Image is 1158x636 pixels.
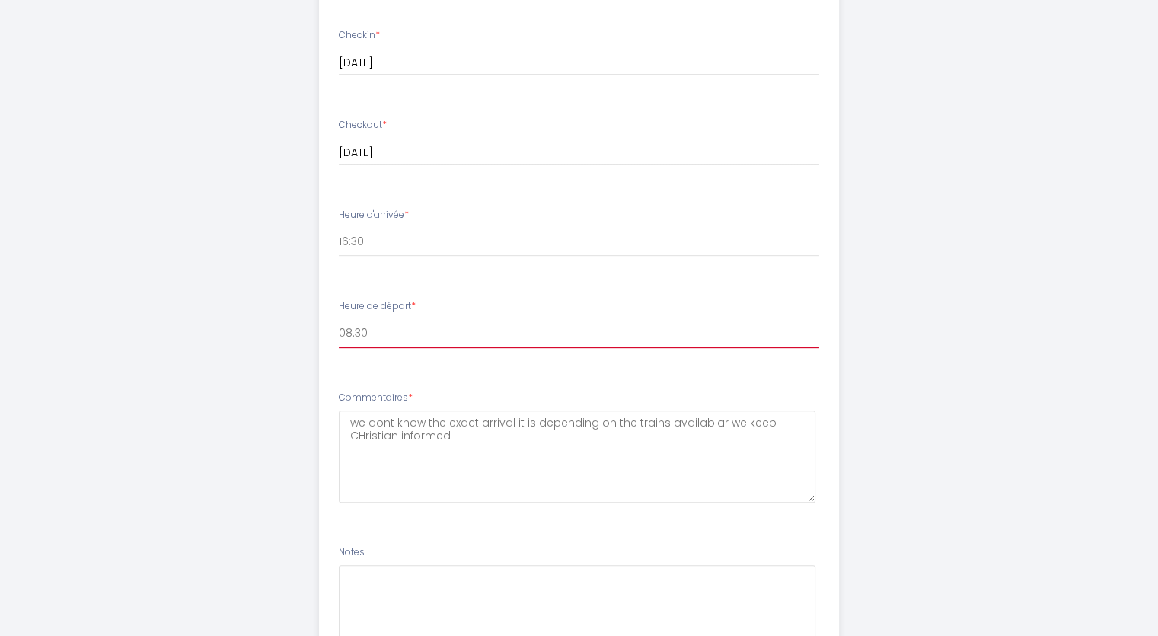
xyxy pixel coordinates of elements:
label: Commentaires [339,391,413,405]
label: Checkout [339,118,387,133]
label: Notes [339,545,365,560]
label: Heure de départ [339,299,416,314]
label: Checkin [339,28,380,43]
label: Heure d'arrivée [339,208,409,222]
